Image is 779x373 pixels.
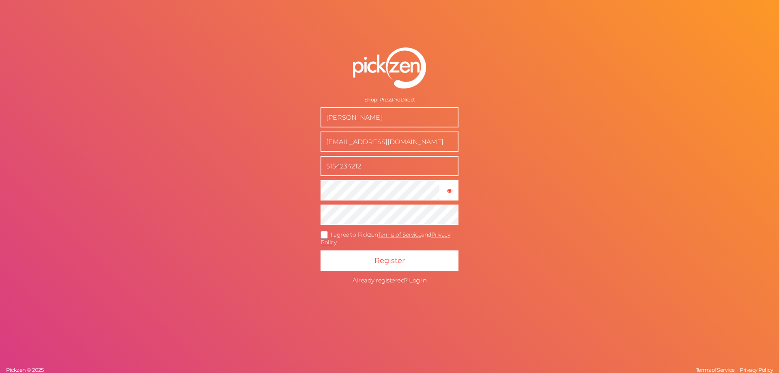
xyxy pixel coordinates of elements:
[321,97,458,103] div: Shop: PressProDirect
[353,47,426,89] img: pz-logo-white.png
[321,250,458,271] button: Register
[321,107,458,127] input: Name
[378,231,421,238] a: Terms of Service
[374,256,405,265] span: Register
[321,156,458,176] input: Phone
[321,231,450,246] span: I agree to Pickzen and .
[694,367,737,373] a: Terms of Service
[321,132,458,152] input: Business e-mail
[738,367,775,373] a: Privacy Policy
[4,367,45,373] a: Pickzen © 2025
[353,276,426,284] span: Already registered? Log in
[321,231,450,246] a: Privacy Policy
[696,367,735,373] span: Terms of Service
[740,367,773,373] span: Privacy Policy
